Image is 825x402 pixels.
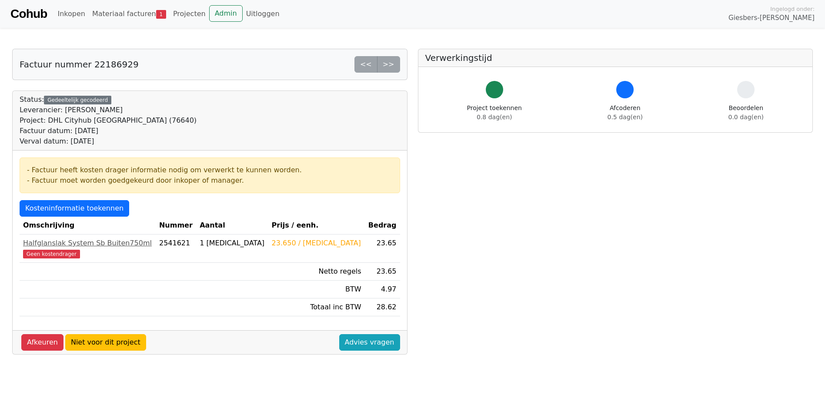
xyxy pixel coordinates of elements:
th: Omschrijving [20,217,156,234]
div: - Factuur moet worden goedgekeurd door inkoper of manager. [27,175,393,186]
a: Inkopen [54,5,88,23]
td: Totaal inc BTW [268,298,365,316]
h5: Factuur nummer 22186929 [20,59,139,70]
a: Advies vragen [339,334,400,351]
td: Netto regels [268,263,365,281]
th: Nummer [156,217,196,234]
a: Materiaal facturen1 [89,5,170,23]
a: Admin [209,5,243,22]
div: Status: [20,94,197,147]
span: 1 [156,10,166,19]
span: Giesbers-[PERSON_NAME] [728,13,815,23]
div: Factuur datum: [DATE] [20,126,197,136]
div: Beoordelen [728,104,764,122]
a: Cohub [10,3,47,24]
span: 0.0 dag(en) [728,114,764,121]
div: 23.650 / [MEDICAL_DATA] [272,238,361,248]
td: 28.62 [365,298,400,316]
th: Prijs / eenh. [268,217,365,234]
span: 0.5 dag(en) [608,114,643,121]
a: Uitloggen [243,5,283,23]
div: Project toekennen [467,104,522,122]
th: Bedrag [365,217,400,234]
td: BTW [268,281,365,298]
span: Geen kostendrager [23,250,80,258]
div: Gedeeltelijk gecodeerd [44,96,111,104]
td: 23.65 [365,263,400,281]
a: Kosteninformatie toekennen [20,200,129,217]
div: Leverancier: [PERSON_NAME] [20,105,197,115]
div: - Factuur heeft kosten drager informatie nodig om verwerkt te kunnen worden. [27,165,393,175]
td: 4.97 [365,281,400,298]
a: Halfglanslak System Sb Buiten750mlGeen kostendrager [23,238,152,259]
th: Aantal [196,217,268,234]
a: Niet voor dit project [65,334,146,351]
span: Ingelogd onder: [770,5,815,13]
div: Project: DHL Cityhub [GEOGRAPHIC_DATA] (76640) [20,115,197,126]
h5: Verwerkingstijd [425,53,806,63]
a: Afkeuren [21,334,63,351]
a: Projecten [170,5,209,23]
span: 0.8 dag(en) [477,114,512,121]
div: Verval datum: [DATE] [20,136,197,147]
td: 23.65 [365,234,400,263]
div: 1 [MEDICAL_DATA] [200,238,264,248]
td: 2541621 [156,234,196,263]
div: Halfglanslak System Sb Buiten750ml [23,238,152,248]
div: Afcoderen [608,104,643,122]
